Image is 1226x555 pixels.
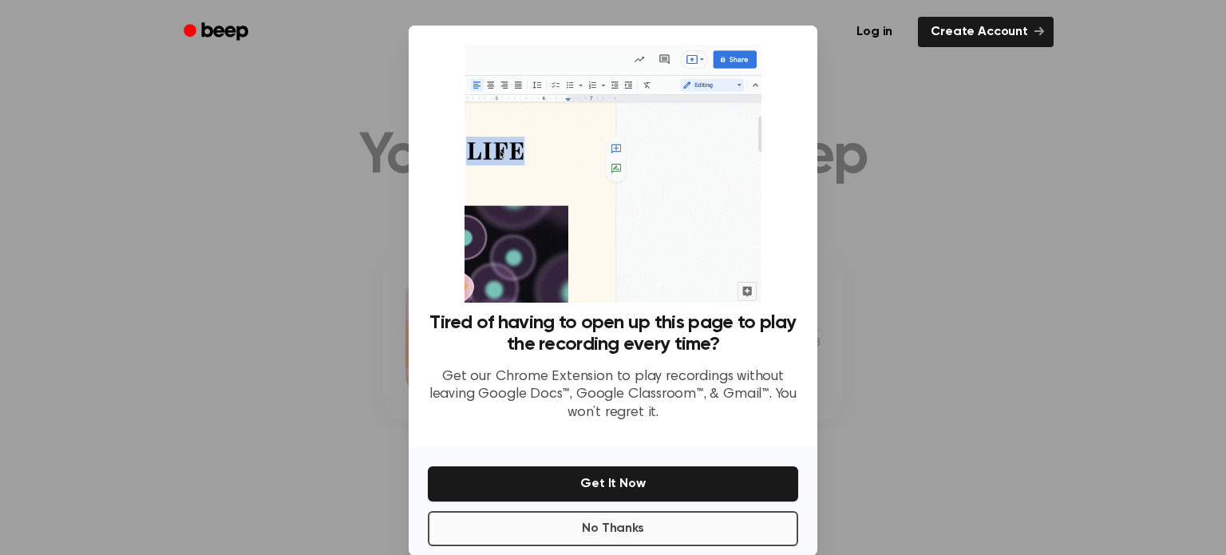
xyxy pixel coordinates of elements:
a: Beep [172,17,263,48]
h3: Tired of having to open up this page to play the recording every time? [428,312,798,355]
a: Log in [840,14,908,50]
button: Get It Now [428,466,798,501]
p: Get our Chrome Extension to play recordings without leaving Google Docs™, Google Classroom™, & Gm... [428,368,798,422]
button: No Thanks [428,511,798,546]
a: Create Account [918,17,1054,47]
img: Beep extension in action [465,45,761,303]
